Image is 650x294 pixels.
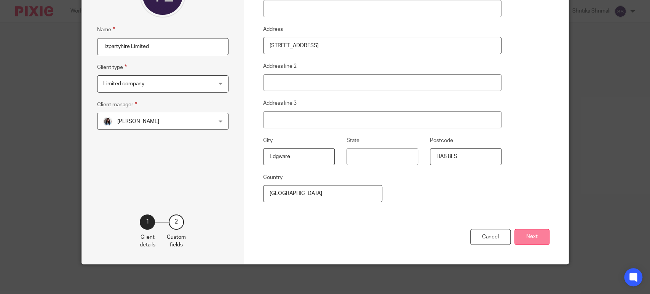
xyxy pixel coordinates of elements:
[263,174,283,181] label: Country
[263,137,273,144] label: City
[514,229,549,245] button: Next
[263,62,297,70] label: Address line 2
[97,25,115,34] label: Name
[117,119,159,124] span: [PERSON_NAME]
[470,229,511,245] div: Cancel
[103,81,144,86] span: Limited company
[263,99,297,107] label: Address line 3
[169,214,184,230] div: 2
[430,137,453,144] label: Postcode
[97,100,137,109] label: Client manager
[140,214,155,230] div: 1
[263,26,283,33] label: Address
[103,117,112,126] img: 1653117891607.jpg
[140,233,155,249] p: Client details
[167,233,186,249] p: Custom fields
[347,137,359,144] label: State
[97,63,127,72] label: Client type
